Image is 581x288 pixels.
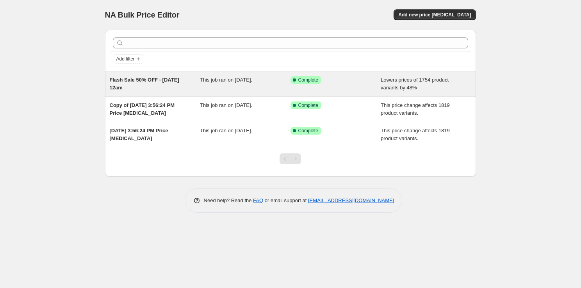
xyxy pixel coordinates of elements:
[280,153,301,164] nav: Pagination
[110,102,175,116] span: Copy of [DATE] 3:56:24 PM Price [MEDICAL_DATA]
[200,102,252,108] span: This job ran on [DATE].
[113,54,144,64] button: Add filter
[398,12,471,18] span: Add new price [MEDICAL_DATA]
[298,102,318,108] span: Complete
[200,128,252,133] span: This job ran on [DATE].
[105,11,180,19] span: NA Bulk Price Editor
[110,128,168,141] span: [DATE] 3:56:24 PM Price [MEDICAL_DATA]
[253,197,263,203] a: FAQ
[116,56,135,62] span: Add filter
[298,128,318,134] span: Complete
[308,197,394,203] a: [EMAIL_ADDRESS][DOMAIN_NAME]
[263,197,308,203] span: or email support at
[381,77,449,91] span: Lowers prices of 1754 product variants by 48%
[381,102,450,116] span: This price change affects 1819 product variants.
[298,77,318,83] span: Complete
[381,128,450,141] span: This price change affects 1819 product variants.
[200,77,252,83] span: This job ran on [DATE].
[204,197,253,203] span: Need help? Read the
[394,9,476,20] button: Add new price [MEDICAL_DATA]
[110,77,179,91] span: Flash Sale 50% OFF - [DATE] 12am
